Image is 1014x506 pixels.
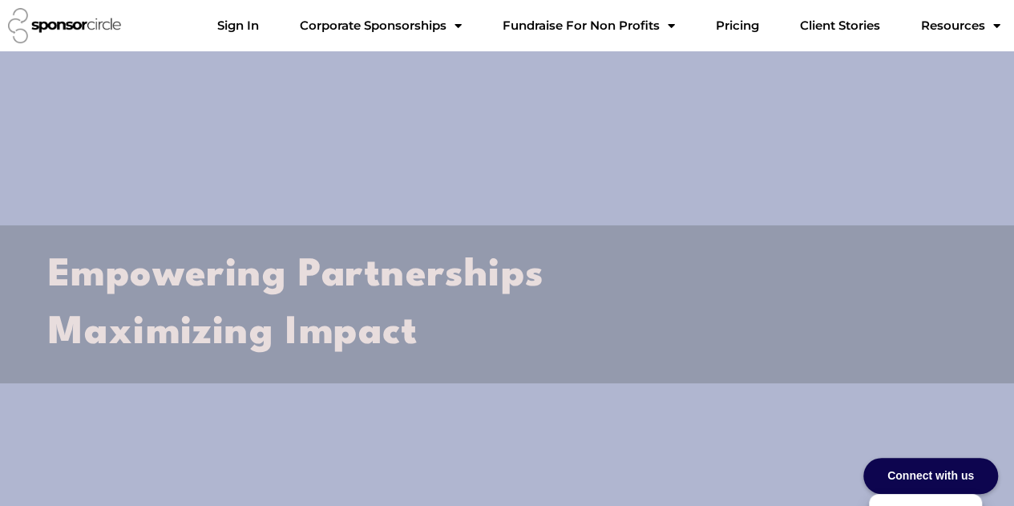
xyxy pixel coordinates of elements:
[863,458,998,494] div: Connect with us
[702,10,771,42] a: Pricing
[204,10,271,42] a: Sign In
[286,10,474,42] a: Corporate SponsorshipsMenu Toggle
[786,10,892,42] a: Client Stories
[489,10,687,42] a: Fundraise For Non ProfitsMenu Toggle
[48,247,966,362] h2: Empowering Partnerships Maximizing Impact
[907,10,1012,42] a: Resources
[8,8,121,43] img: Sponsor Circle logo
[204,10,1012,42] nav: Menu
